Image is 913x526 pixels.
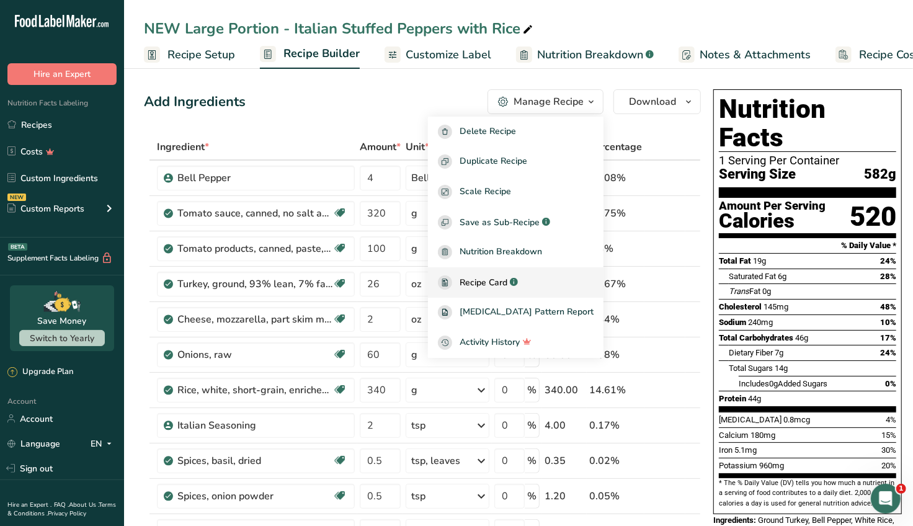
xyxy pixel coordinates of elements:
[167,47,235,63] span: Recipe Setup
[460,336,520,350] span: Activity History
[748,318,773,327] span: 240mg
[177,171,332,185] div: Bell Pepper
[719,318,746,327] span: Sodium
[7,433,60,455] a: Language
[411,277,421,292] div: oz
[729,363,773,373] span: Total Sugars
[589,418,642,433] div: 0.17%
[406,140,429,154] span: Unit
[514,94,584,109] div: Manage Recipe
[260,40,360,69] a: Recipe Builder
[589,171,642,185] div: 30.08%
[719,238,896,253] section: % Daily Value *
[69,501,99,509] a: About Us .
[719,256,751,265] span: Total Fat
[589,206,642,221] div: 13.75%
[719,415,782,424] span: [MEDICAL_DATA]
[144,17,535,40] div: NEW Large Portion - Italian Stuffed Peppers with Rice
[428,207,603,238] button: Save as Sub-Recipe
[460,185,511,199] span: Scale Recipe
[428,267,603,298] a: Recipe Card
[460,245,542,259] span: Nutrition Breakdown
[38,314,87,328] div: Save Money
[283,45,360,62] span: Recipe Builder
[7,501,116,518] a: Terms & Conditions .
[411,171,465,185] div: Bell Pepper
[769,379,778,388] span: 0g
[719,200,826,212] div: Amount Per Serving
[54,501,69,509] a: FAQ .
[428,177,603,207] button: Scale Recipe
[750,430,775,440] span: 180mg
[880,256,896,265] span: 24%
[7,63,117,85] button: Hire an Expert
[719,394,746,403] span: Protein
[719,478,896,509] section: * The % Daily Value (DV) tells you how much a nutrient in a serving of food contributes to a dail...
[764,302,788,311] span: 145mg
[411,241,417,256] div: g
[537,47,643,63] span: Nutrition Breakdown
[589,277,642,292] div: 31.67%
[177,277,332,292] div: Turkey, ground, 93% lean, 7% fat, raw
[460,276,507,289] span: Recipe Card
[589,383,642,398] div: 14.61%
[19,330,105,346] button: Switch to Yearly
[700,47,811,63] span: Notes & Attachments
[719,154,896,167] div: 1 Serving Per Container
[545,418,584,433] div: 4.00
[144,41,235,69] a: Recipe Setup
[428,298,603,328] a: [MEDICAL_DATA] Pattern Report
[759,461,784,470] span: 960mg
[177,418,332,433] div: Italian Seasoning
[871,484,901,514] iframe: Intercom live chat
[880,348,896,357] span: 24%
[719,333,793,342] span: Total Carbohydrates
[30,332,94,344] span: Switch to Yearly
[411,347,417,362] div: g
[589,347,642,362] div: 2.58%
[886,415,896,424] span: 4%
[795,333,808,342] span: 46g
[719,302,762,311] span: Cholesterol
[48,509,86,518] a: Privacy Policy
[516,41,654,69] a: Nutrition Breakdown
[91,436,117,451] div: EN
[360,140,401,154] span: Amount
[177,453,332,468] div: Spices, basil, dried
[177,383,332,398] div: Rice, white, short-grain, enriched, cooked
[719,167,796,182] span: Serving Size
[411,489,425,504] div: tsp
[762,287,771,296] span: 0g
[177,347,332,362] div: Onions, raw
[545,489,584,504] div: 1.20
[545,453,584,468] div: 0.35
[775,363,788,373] span: 14g
[7,501,51,509] a: Hire an Expert .
[729,272,776,281] span: Saturated Fat
[589,241,642,256] div: 4.3%
[729,348,773,357] span: Dietary Fiber
[460,305,594,319] span: [MEDICAL_DATA] Pattern Report
[411,383,417,398] div: g
[719,461,757,470] span: Potassium
[719,445,733,455] span: Iron
[460,154,527,169] span: Duplicate Recipe
[880,302,896,311] span: 48%
[629,94,676,109] span: Download
[144,92,246,112] div: Add Ingredients
[177,206,332,221] div: Tomato sauce, canned, no salt added
[460,216,540,229] span: Save as Sub-Recipe
[753,256,766,265] span: 19g
[460,125,516,139] span: Delete Recipe
[613,89,701,114] button: Download
[7,194,26,201] div: NEW
[589,453,642,468] div: 0.02%
[7,366,73,378] div: Upgrade Plan
[589,140,642,154] span: Percentage
[428,117,603,147] button: Delete Recipe
[734,445,757,455] span: 5.1mg
[8,243,27,251] div: BETA
[545,383,584,398] div: 340.00
[406,47,491,63] span: Customize Label
[748,394,761,403] span: 44g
